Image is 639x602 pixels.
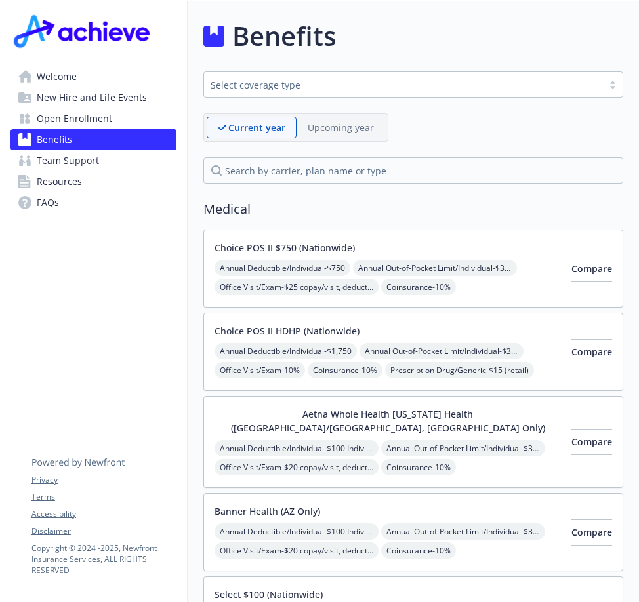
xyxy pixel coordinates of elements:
span: Coinsurance - 10% [381,542,456,559]
a: FAQs [10,192,176,213]
button: Choice POS II HDHP (Nationwide) [215,324,360,338]
input: search by carrier, plan name or type [203,157,623,184]
button: Compare [571,256,612,282]
span: Annual Out-of-Pocket Limit/Individual - $3,000 [360,343,524,359]
button: Compare [571,429,612,455]
span: Annual Out-of-Pocket Limit/Individual - $3,000 [353,260,517,276]
button: Banner Health (AZ Only) [215,504,320,518]
span: Coinsurance - 10% [381,279,456,295]
span: Annual Deductible/Individual - $1,750 [215,343,357,359]
a: Resources [10,171,176,192]
span: Welcome [37,66,77,87]
a: Privacy [31,474,176,486]
a: Welcome [10,66,176,87]
span: Annual Deductible/Individual - $100 Individual [215,523,379,540]
span: Compare [571,262,612,275]
h1: Benefits [232,16,336,56]
a: Benefits [10,129,176,150]
span: Office Visit/Exam - 10% [215,362,305,378]
button: Aetna Whole Health [US_STATE] Health ([GEOGRAPHIC_DATA]/[GEOGRAPHIC_DATA], [GEOGRAPHIC_DATA] Only) [215,407,561,435]
span: Prescription Drug/Generic - $15 (retail) [385,362,534,378]
span: Annual Deductible/Individual - $750 [215,260,350,276]
span: Office Visit/Exam - $25 copay/visit, deductible doesn't apply [215,279,379,295]
a: Open Enrollment [10,108,176,129]
div: Select coverage type [211,78,596,92]
p: Upcoming year [308,121,374,134]
span: Coinsurance - 10% [308,362,382,378]
button: Select $100 (Nationwide) [215,588,323,601]
span: Annual Deductible/Individual - $100 Individual [215,440,379,456]
span: Team Support [37,150,99,171]
button: Compare [571,519,612,546]
button: Choice POS II $750 (Nationwide) [215,241,355,254]
span: Benefits [37,129,72,150]
span: Resources [37,171,82,192]
span: FAQs [37,192,59,213]
span: New Hire and Life Events [37,87,147,108]
a: Team Support [10,150,176,171]
span: Compare [571,435,612,448]
span: Compare [571,526,612,538]
p: Current year [228,121,285,134]
span: Annual Out-of-Pocket Limit/Individual - $3,000 Individual [381,440,545,456]
p: Copyright © 2024 - 2025 , Newfront Insurance Services, ALL RIGHTS RESERVED [31,542,176,576]
h2: Medical [203,199,623,219]
span: Coinsurance - 10% [381,459,456,475]
a: New Hire and Life Events [10,87,176,108]
span: Office Visit/Exam - $20 copay/visit, deductible doesn't apply [215,459,379,475]
a: Accessibility [31,508,176,520]
span: Office Visit/Exam - $20 copay/visit, deductible doesn't apply [215,542,379,559]
span: Annual Out-of-Pocket Limit/Individual - $3,000 Individual [381,523,545,540]
a: Terms [31,491,176,503]
button: Compare [571,339,612,365]
span: Open Enrollment [37,108,112,129]
span: Compare [571,346,612,358]
a: Disclaimer [31,525,176,537]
